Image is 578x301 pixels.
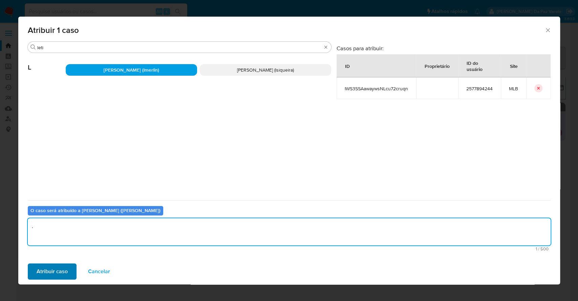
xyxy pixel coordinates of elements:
[28,263,77,280] button: Atribuir caso
[458,55,500,77] div: ID do usuário
[88,264,110,279] span: Cancelar
[416,58,458,74] div: Proprietário
[323,44,328,50] button: Borrar
[18,17,560,284] div: assign-modal
[30,44,36,50] button: Buscar
[28,218,551,245] textarea: .
[509,86,518,92] span: MLB
[104,67,159,73] span: [PERSON_NAME] (lmerlin)
[502,58,526,74] div: Site
[544,27,551,33] button: Fechar a janela
[345,86,408,92] span: IWS3SSAawaywsNLcu72cruqn
[237,67,294,73] span: [PERSON_NAME] (lsiqueira)
[37,264,68,279] span: Atribuir caso
[466,86,493,92] span: 2577894244
[66,64,197,76] div: [PERSON_NAME] (lmerlin)
[200,64,331,76] div: [PERSON_NAME] (lsiqueira)
[337,58,358,74] div: ID
[30,207,160,214] b: O caso será atribuído a [PERSON_NAME] ([PERSON_NAME])
[28,53,66,72] span: L
[337,45,551,52] h3: Casos para atribuir:
[28,26,545,34] span: Atribuir 1 caso
[30,247,549,251] span: Máximo 500 caracteres
[534,84,542,92] button: icon-button
[79,263,119,280] button: Cancelar
[37,44,322,51] input: Analista de pesquisa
